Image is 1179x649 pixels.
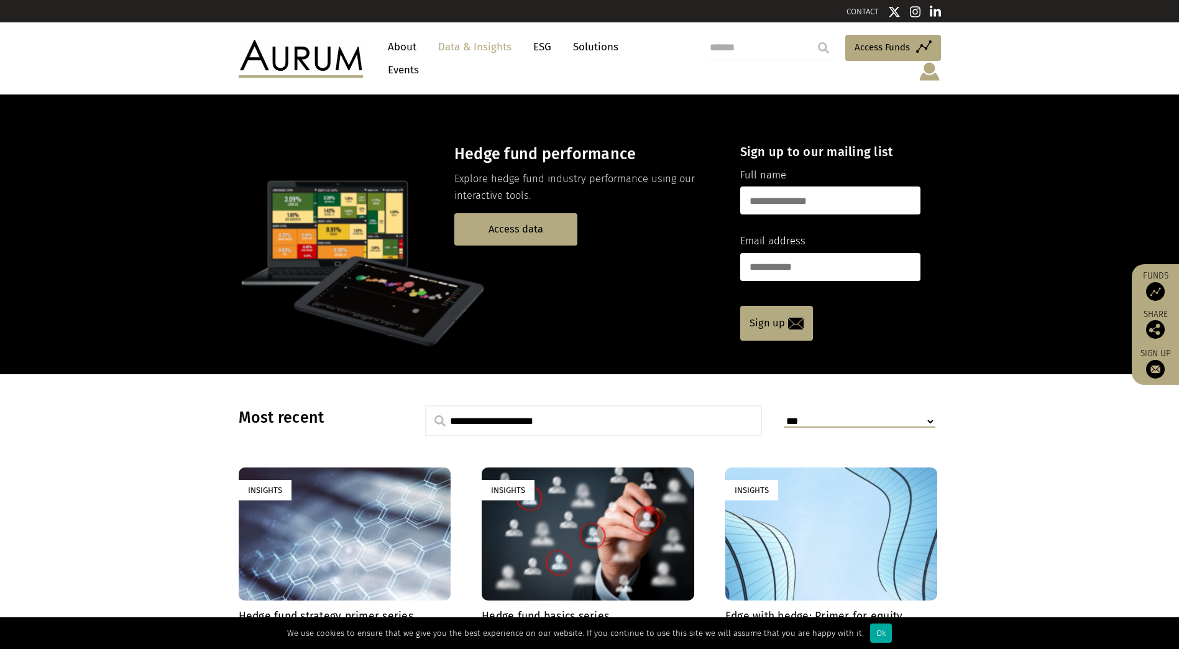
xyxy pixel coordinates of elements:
[567,35,625,58] a: Solutions
[870,624,892,643] div: Ok
[1138,310,1173,339] div: Share
[740,167,786,183] label: Full name
[382,35,423,58] a: About
[910,6,921,18] img: Instagram icon
[788,318,804,329] img: email-icon
[454,171,718,204] p: Explore hedge fund industry performance using our interactive tools.
[239,480,291,500] div: Insights
[740,144,920,159] h4: Sign up to our mailing list
[434,415,446,426] img: search.svg
[888,6,901,18] img: Twitter icon
[1138,348,1173,379] a: Sign up
[239,408,394,427] h3: Most recent
[725,480,778,500] div: Insights
[482,480,534,500] div: Insights
[1138,270,1173,301] a: Funds
[725,610,938,636] h4: Edge with hedge: Primer for equity long/short funds
[740,306,813,341] a: Sign up
[1146,360,1165,379] img: Sign up to our newsletter
[1146,282,1165,301] img: Access Funds
[454,145,718,163] h3: Hedge fund performance
[740,233,805,249] label: Email address
[527,35,557,58] a: ESG
[482,610,694,623] h4: Hedge fund basics series
[811,35,836,60] input: Submit
[930,6,941,18] img: Linkedin icon
[846,7,879,16] a: CONTACT
[855,40,910,55] span: Access Funds
[454,213,577,245] a: Access data
[239,610,451,623] h4: Hedge fund strategy primer series
[239,40,363,77] img: Aurum
[918,61,941,82] img: account-icon.svg
[1146,320,1165,339] img: Share this post
[382,58,419,81] a: Events
[432,35,518,58] a: Data & Insights
[845,35,941,61] a: Access Funds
